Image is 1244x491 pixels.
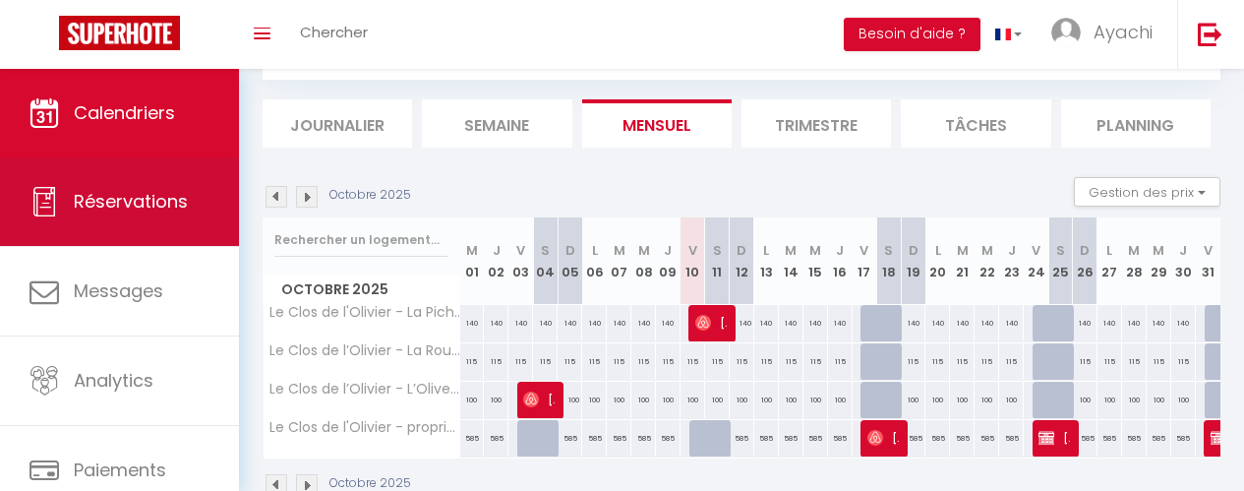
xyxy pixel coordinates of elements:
[460,343,485,380] div: 115
[460,217,485,305] th: 01
[582,99,732,148] li: Mensuel
[999,420,1024,457] div: 585
[656,217,681,305] th: 09
[460,420,485,457] div: 585
[558,420,582,457] div: 585
[631,217,656,305] th: 08
[1128,241,1140,260] abbr: M
[582,305,607,341] div: 140
[999,382,1024,418] div: 100
[74,100,175,125] span: Calendriers
[267,305,463,320] span: Le Clos de l'Olivier - La Picholine
[582,343,607,380] div: 115
[867,419,899,457] span: [PERSON_NAME]
[607,217,631,305] th: 07
[688,241,697,260] abbr: V
[1122,343,1147,380] div: 115
[828,343,853,380] div: 115
[785,241,797,260] abbr: M
[803,382,828,418] div: 100
[828,420,853,457] div: 585
[582,420,607,457] div: 585
[950,305,975,341] div: 140
[516,241,525,260] abbr: V
[901,382,925,418] div: 100
[828,305,853,341] div: 140
[803,420,828,457] div: 585
[592,241,598,260] abbr: L
[681,382,705,418] div: 100
[975,382,999,418] div: 100
[638,241,650,260] abbr: M
[730,382,754,418] div: 100
[836,241,844,260] abbr: J
[533,305,558,341] div: 140
[631,305,656,341] div: 140
[925,420,950,457] div: 585
[803,217,828,305] th: 15
[901,217,925,305] th: 19
[656,305,681,341] div: 140
[1171,382,1196,418] div: 100
[1073,343,1097,380] div: 115
[484,382,508,418] div: 100
[1097,217,1122,305] th: 27
[664,241,672,260] abbr: J
[1008,241,1016,260] abbr: J
[59,16,180,50] img: Super Booking
[1106,241,1112,260] abbr: L
[925,217,950,305] th: 20
[730,305,754,341] div: 140
[828,382,853,418] div: 100
[631,420,656,457] div: 585
[1122,305,1147,341] div: 140
[779,420,803,457] div: 585
[1147,382,1171,418] div: 100
[901,420,925,457] div: 585
[422,99,571,148] li: Semaine
[1179,241,1187,260] abbr: J
[705,343,730,380] div: 115
[267,382,463,397] span: Le Clos de l’Olivier - L’Olivette
[1171,343,1196,380] div: 115
[844,18,980,51] button: Besoin d'aide ?
[558,305,582,341] div: 140
[1073,217,1097,305] th: 26
[754,217,779,305] th: 13
[681,217,705,305] th: 10
[884,241,893,260] abbr: S
[950,343,975,380] div: 115
[1080,241,1090,260] abbr: D
[1153,241,1164,260] abbr: M
[1051,18,1081,47] img: ...
[508,305,533,341] div: 140
[681,343,705,380] div: 115
[533,217,558,305] th: 04
[267,420,463,435] span: Le Clos de l'Olivier - propriété 20 couchages
[695,304,727,341] span: [PERSON_NAME]
[1204,241,1213,260] abbr: V
[493,241,501,260] abbr: J
[1097,420,1122,457] div: 585
[901,99,1050,148] li: Tâches
[859,241,868,260] abbr: V
[263,99,412,148] li: Journalier
[909,241,918,260] abbr: D
[508,217,533,305] th: 03
[631,343,656,380] div: 115
[74,458,166,482] span: Paiements
[737,241,746,260] abbr: D
[1171,420,1196,457] div: 585
[1122,382,1147,418] div: 100
[1032,241,1040,260] abbr: V
[935,241,941,260] abbr: L
[558,382,582,418] div: 100
[828,217,853,305] th: 16
[981,241,993,260] abbr: M
[1073,305,1097,341] div: 140
[901,343,925,380] div: 115
[1198,22,1222,46] img: logout
[1074,177,1220,207] button: Gestion des prix
[950,217,975,305] th: 21
[730,217,754,305] th: 12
